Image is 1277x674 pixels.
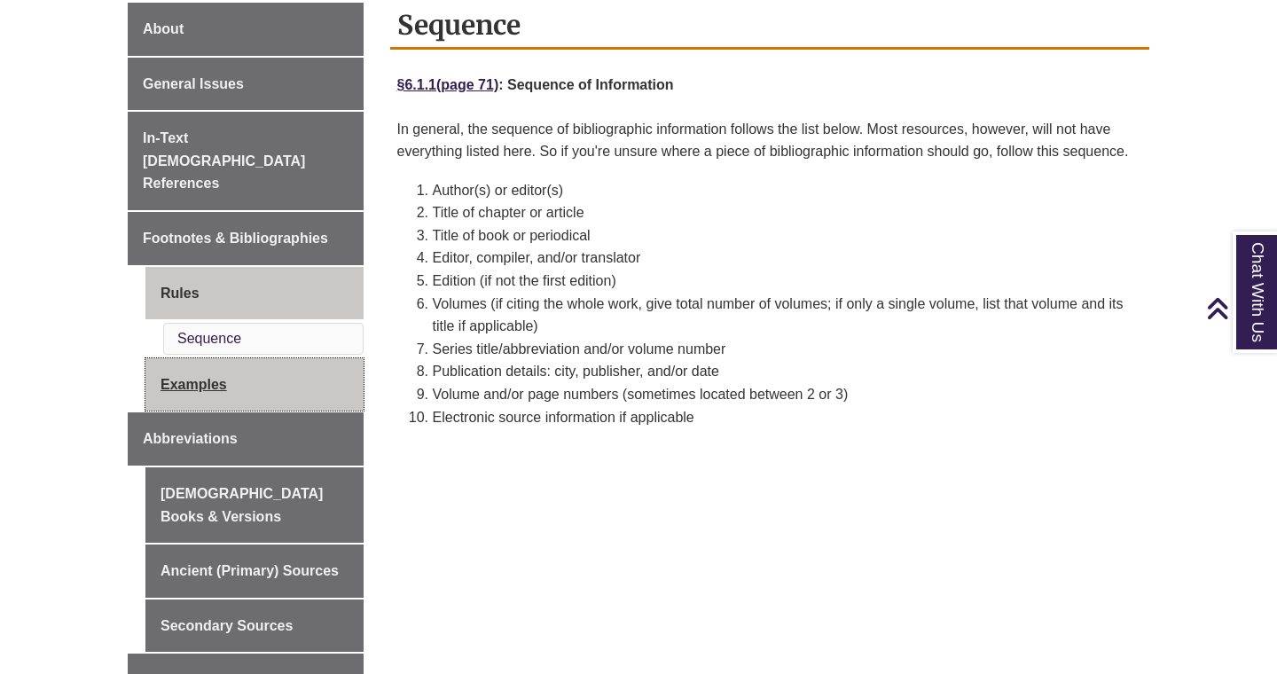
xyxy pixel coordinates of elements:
li: Editor, compiler, and/or translator [433,247,1143,270]
a: Ancient (Primary) Sources [145,545,364,598]
a: Abbreviations [128,412,364,466]
a: General Issues [128,58,364,111]
li: Author(s) or editor(s) [433,179,1143,202]
li: Edition (if not the first edition) [433,270,1143,293]
span: Footnotes & Bibliographies [143,231,328,246]
li: Title of chapter or article [433,201,1143,224]
a: Secondary Sources [145,600,364,653]
a: In-Text [DEMOGRAPHIC_DATA] References [128,112,364,210]
span: Abbreviations [143,431,238,446]
span: if you're unsure where a piece of bibliographic information should go [561,144,989,159]
li: Series title/abbreviation and/or volume number [433,338,1143,361]
a: §6.1.1 [397,77,436,92]
strong: : Sequence of Information [436,77,674,92]
li: Volume and/or page numbers (sometimes located between 2 or 3) [433,383,1143,406]
a: Back to Top [1206,296,1273,320]
a: [DEMOGRAPHIC_DATA] Books & Versions [145,467,364,543]
span: General Issues [143,76,244,91]
li: Title of book or periodical [433,224,1143,247]
p: In general, the sequence of bibliographic information follows the list below. Most resources, how... [397,112,1143,170]
span: In-Text [DEMOGRAPHIC_DATA] References [143,130,305,191]
a: (page 71) [436,77,498,92]
a: Rules [145,267,364,320]
a: Examples [145,358,364,411]
li: Publication details: city, publisher, and/or date [433,360,1143,383]
span: About [143,21,184,36]
a: Footnotes & Bibliographies [128,212,364,265]
li: Electronic source information if applicable [433,406,1143,429]
h2: Sequence [390,3,1150,50]
span: , follow this sequence. [989,144,1128,159]
a: About [128,3,364,56]
li: Volumes (if citing the whole work, give total number of volumes; if only a single volume, list th... [433,293,1143,338]
a: Sequence [177,331,241,346]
